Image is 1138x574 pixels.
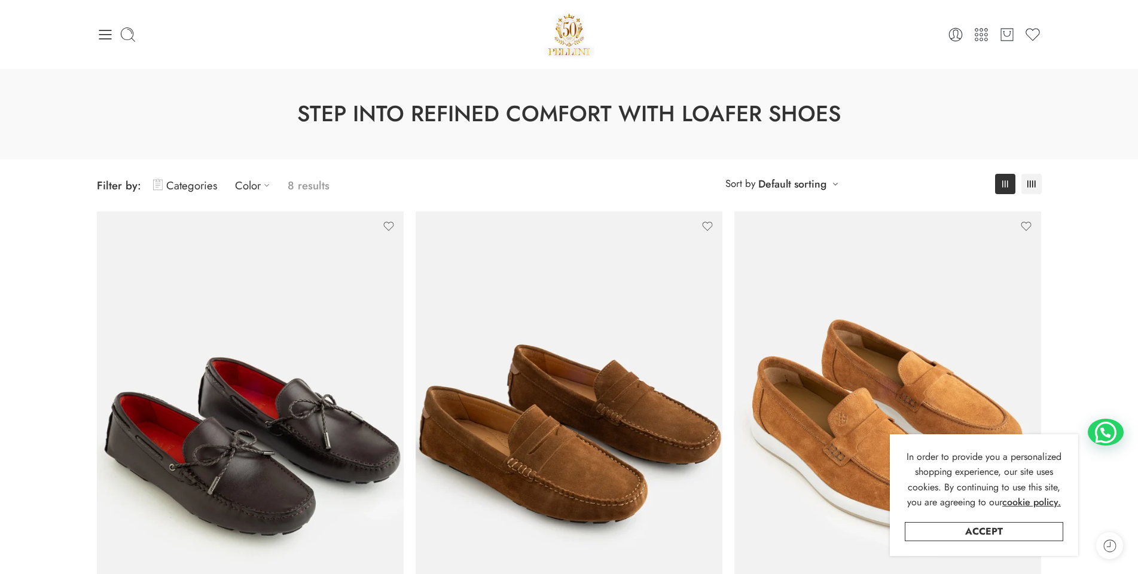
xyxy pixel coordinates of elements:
[907,450,1061,509] span: In order to provide you a personalized shopping experience, our site uses cookies. By continuing ...
[1002,495,1061,510] a: cookie policy.
[288,171,329,199] p: 8 results
[30,99,1108,130] h1: Step into Refined Comfort with Loafer Shoes
[758,176,826,192] a: Default sorting
[1024,26,1041,43] a: Wishlist
[999,26,1015,43] a: Cart
[905,522,1063,541] a: Accept
[97,177,141,194] span: Filter by:
[947,26,964,43] a: Login / Register
[544,9,595,60] img: Pellini
[725,174,755,194] span: Sort by
[153,171,217,199] a: Categories
[235,171,276,199] a: Color
[544,9,595,60] a: Pellini -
